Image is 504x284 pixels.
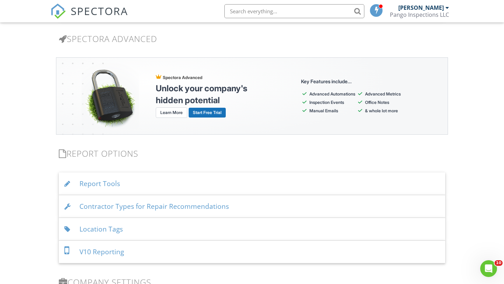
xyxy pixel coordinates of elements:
[59,218,445,241] div: Location Tags
[224,4,364,18] input: Search everything...
[365,107,411,114] li: & whole lot more
[50,9,128,24] a: SPECTORA
[309,91,355,98] li: Advanced Automations
[495,260,503,266] span: 10
[189,108,226,118] a: Start Free Trial
[50,3,66,19] img: The Best Home Inspection Software - Spectora
[59,195,445,218] div: Contractor Types for Repair Recommendations
[156,83,257,106] h4: Unlock your company's hidden potential
[390,11,449,18] div: Pango Inspections LLC
[56,57,104,135] img: advanced-banner-bg-f6ff0eecfa0ee76150a1dea9fec4b49f333892f74bc19f1b897a312d7a1b2ff3.png
[59,241,445,263] div: V10 Reporting
[156,74,257,81] p: Spectora Advanced
[398,4,444,11] div: [PERSON_NAME]
[480,260,497,277] iframe: Intercom live chat
[82,63,139,129] img: advanced-banner-lock-bf2dd22045aa92028a05da25ec7952b8f03d05eaf7d1d8cb809cafb6bacd2dbd.png
[71,3,128,18] span: SPECTORA
[309,99,355,106] li: Inspection Events
[365,91,411,98] li: Advanced Metrics
[365,99,411,106] li: Office Notes
[309,107,355,114] li: Manual Emails
[59,34,445,43] h3: Spectora Advanced
[59,172,445,195] div: Report Tools
[156,107,187,118] a: Learn More
[301,78,411,85] p: Key Features include...
[59,149,445,158] h3: Report Options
